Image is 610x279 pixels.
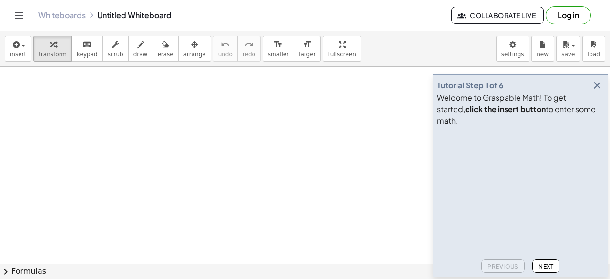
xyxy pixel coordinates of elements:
[71,36,103,62] button: keyboardkeypad
[152,36,178,62] button: erase
[294,36,321,62] button: format_sizelarger
[39,51,67,58] span: transform
[221,39,230,51] i: undo
[237,36,261,62] button: redoredo
[268,51,289,58] span: smaller
[218,51,233,58] span: undo
[274,39,283,51] i: format_size
[10,51,26,58] span: insert
[38,10,86,20] a: Whiteboards
[243,51,255,58] span: redo
[437,80,504,91] div: Tutorial Step 1 of 6
[213,36,238,62] button: undoundo
[303,39,312,51] i: format_size
[33,36,72,62] button: transform
[531,36,554,62] button: new
[532,259,559,273] button: Next
[77,51,98,58] span: keypad
[102,36,129,62] button: scrub
[183,51,206,58] span: arrange
[323,36,361,62] button: fullscreen
[459,11,536,20] span: Collaborate Live
[5,36,31,62] button: insert
[82,39,91,51] i: keyboard
[178,36,211,62] button: arrange
[11,8,27,23] button: Toggle navigation
[299,51,315,58] span: larger
[537,51,549,58] span: new
[539,263,553,270] span: Next
[263,36,294,62] button: format_sizesmaller
[556,36,580,62] button: save
[108,51,123,58] span: scrub
[157,51,173,58] span: erase
[133,51,148,58] span: draw
[582,36,605,62] button: load
[451,7,544,24] button: Collaborate Live
[496,36,529,62] button: settings
[546,6,591,24] button: Log in
[244,39,254,51] i: redo
[561,51,575,58] span: save
[465,104,546,114] b: click the insert button
[501,51,524,58] span: settings
[128,36,153,62] button: draw
[588,51,600,58] span: load
[437,92,604,126] div: Welcome to Graspable Math! To get started, to enter some math.
[328,51,356,58] span: fullscreen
